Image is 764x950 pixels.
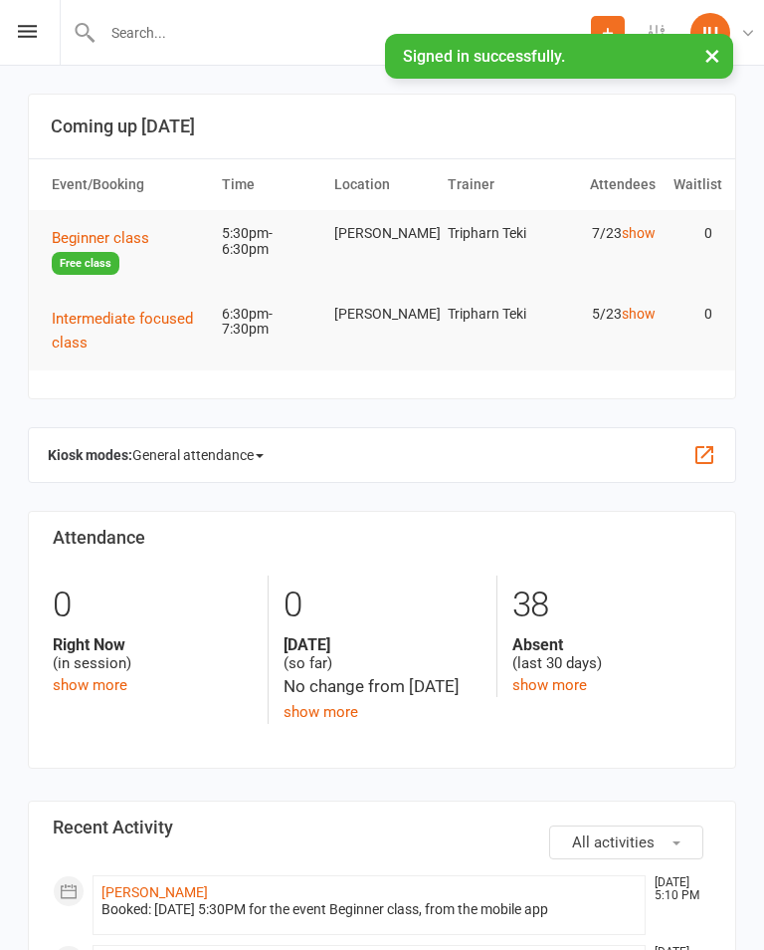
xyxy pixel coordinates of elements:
td: [PERSON_NAME] [325,210,439,257]
span: Free class [52,252,119,275]
th: Event/Booking [43,159,213,210]
strong: Right Now [53,635,253,654]
span: All activities [572,833,655,851]
div: Booked: [DATE] 5:30PM for the event Beginner class, from the mobile app [101,901,637,918]
a: [PERSON_NAME] [101,884,208,900]
div: IU [690,13,730,53]
span: Beginner class [52,229,149,247]
th: Time [213,159,326,210]
div: 38 [512,576,711,635]
span: General attendance [132,439,264,471]
th: Attendees [551,159,665,210]
td: 5/23 [551,291,665,338]
button: Beginner classFree class [52,226,204,275]
a: show more [512,676,587,694]
strong: [DATE] [284,635,482,654]
th: Waitlist [665,159,721,210]
a: show more [284,703,358,721]
th: Trainer [439,159,552,210]
a: show more [53,676,127,694]
strong: Absent [512,635,711,654]
strong: Kiosk modes: [48,447,132,463]
div: (last 30 days) [512,635,711,673]
td: 6:30pm-7:30pm [213,291,326,354]
h3: Recent Activity [53,818,711,837]
td: 7/23 [551,210,665,257]
button: Intermediate focused class [52,307,204,355]
td: 5:30pm-6:30pm [213,210,326,273]
td: Tripharn Teki [439,291,552,338]
time: [DATE] 5:10 PM [645,876,710,902]
div: (so far) [284,635,482,673]
div: 0 [53,576,253,635]
td: 0 [665,291,721,338]
span: Signed in successfully. [403,47,565,66]
button: × [694,34,730,77]
td: 0 [665,210,721,257]
input: Search... [96,19,591,47]
h3: Attendance [53,528,711,548]
button: All activities [549,826,703,859]
div: No change from [DATE] [284,673,482,700]
span: Intermediate focused class [52,310,193,352]
td: [PERSON_NAME] [325,291,439,338]
div: (in session) [53,635,253,673]
h3: Coming up [DATE] [51,117,713,136]
a: show [622,306,656,322]
div: 0 [284,576,482,635]
a: show [622,225,656,241]
th: Location [325,159,439,210]
td: Tripharn Teki [439,210,552,257]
